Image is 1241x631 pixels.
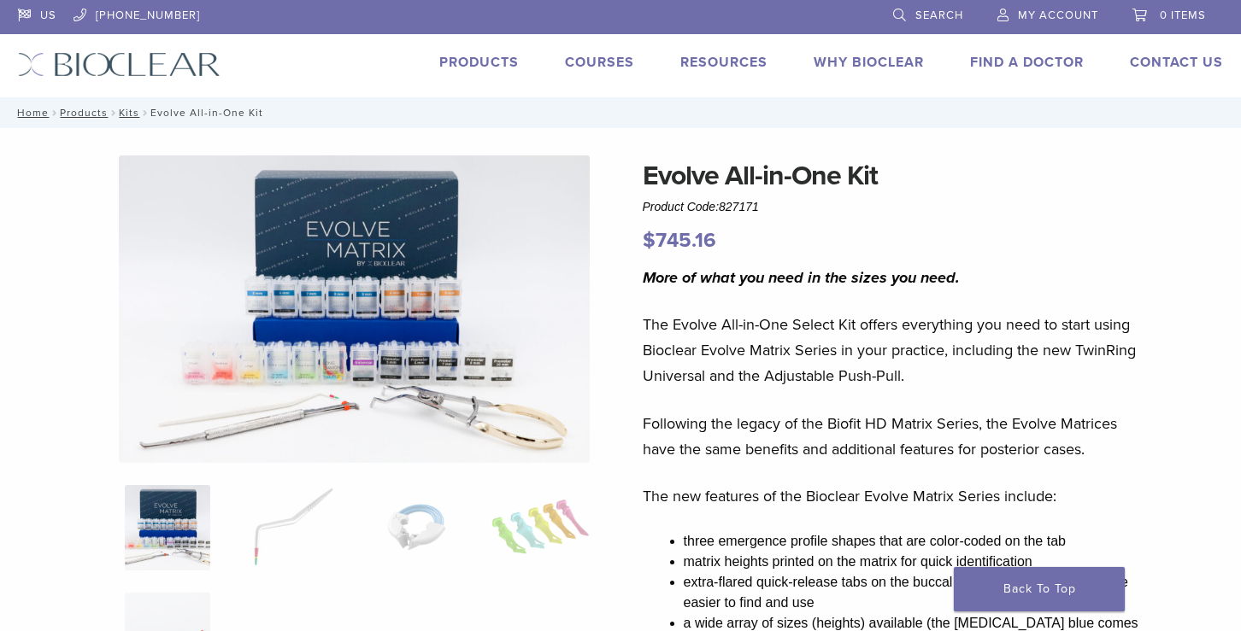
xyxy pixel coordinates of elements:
[491,485,590,570] img: Evolve All-in-One Kit - Image 4
[643,228,716,253] bdi: 745.16
[5,97,1236,128] nav: Evolve All-in-One Kit
[970,54,1084,71] a: Find A Doctor
[108,108,119,117] span: /
[18,52,221,77] img: Bioclear
[643,200,759,213] span: Product Code:
[915,9,963,22] span: Search
[1160,9,1206,22] span: 0 items
[60,107,108,119] a: Products
[1130,54,1223,71] a: Contact Us
[643,268,960,287] i: More of what you need in the sizes you need.
[125,485,210,570] img: IMG_0457-scaled-e1745362001290-300x300.jpg
[680,54,768,71] a: Resources
[643,312,1145,389] p: The Evolve All-in-One Select Kit offers everything you need to start using Bioclear Evolve Matrix...
[954,567,1125,611] a: Back To Top
[643,155,1145,196] h1: Evolve All-in-One Kit
[1018,9,1098,22] span: My Account
[643,411,1145,462] p: Following the legacy of the Biofit HD Matrix Series, the Evolve Matrices have the same benefits a...
[565,54,634,71] a: Courses
[119,155,591,463] img: IMG_0457
[439,54,519,71] a: Products
[719,200,759,213] span: 827171
[684,531,1145,552] li: three emergence profile shapes that are color-coded on the tab
[49,108,60,117] span: /
[643,228,656,253] span: $
[139,108,150,117] span: /
[119,107,139,119] a: Kits
[814,54,924,71] a: Why Bioclear
[684,552,1145,572] li: matrix heights printed on the matrix for quick identification
[12,107,49,119] a: Home
[250,485,335,570] img: Evolve All-in-One Kit - Image 2
[684,572,1145,613] li: extra-flared quick-release tabs on the buccal and lingual surfaces that are easier to find and use
[643,483,1145,509] p: The new features of the Bioclear Evolve Matrix Series include:
[367,485,465,570] img: Evolve All-in-One Kit - Image 3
